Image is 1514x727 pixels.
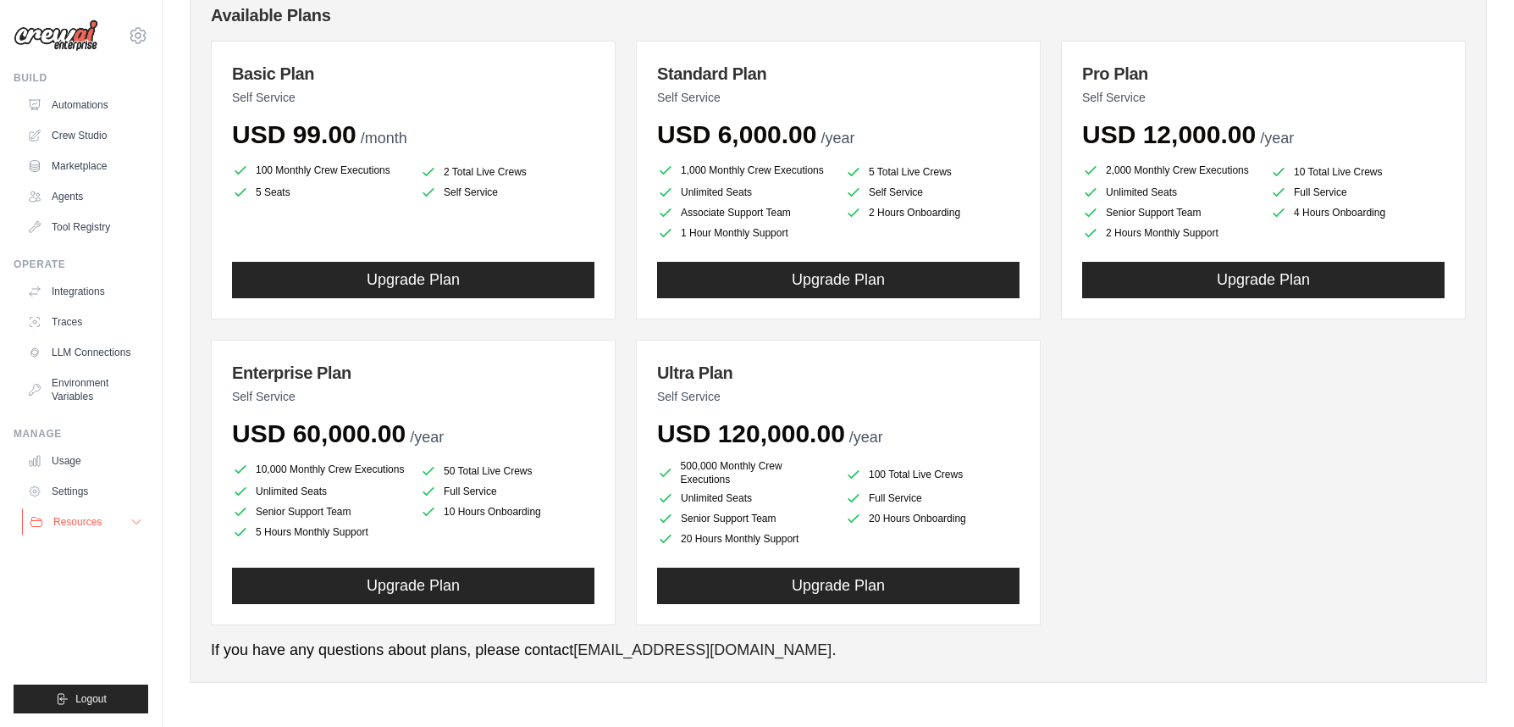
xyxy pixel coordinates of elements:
a: Agents [20,183,148,210]
li: Self Service [420,184,594,201]
li: Senior Support Team [232,503,406,520]
a: [EMAIL_ADDRESS][DOMAIN_NAME] [573,641,832,658]
span: /year [821,130,854,147]
div: Build [14,71,148,85]
h4: Available Plans [211,3,1466,27]
li: Unlimited Seats [657,184,832,201]
span: /year [849,429,883,446]
li: Unlimited Seats [1082,184,1257,201]
button: Resources [22,508,150,536]
li: Associate Support Team [657,204,832,221]
button: Upgrade Plan [657,568,1019,604]
button: Upgrade Plan [232,568,594,604]
li: 2 Hours Monthly Support [1082,225,1257,241]
p: If you have any questions about plans, please contact . [211,639,1466,662]
li: Unlimited Seats [232,483,406,500]
h3: Basic Plan [232,62,594,86]
li: Full Service [420,483,594,500]
a: Settings [20,478,148,505]
p: Self Service [657,388,1019,405]
li: 5 Hours Monthly Support [232,524,406,541]
h3: Standard Plan [657,62,1019,86]
li: 5 Seats [232,184,406,201]
span: Resources [53,515,102,529]
span: /month [361,130,407,147]
p: Self Service [232,388,594,405]
h3: Enterprise Plan [232,361,594,385]
li: 20 Hours Onboarding [845,510,1019,527]
a: Integrations [20,278,148,305]
span: USD 99.00 [232,120,356,148]
a: Marketplace [20,153,148,180]
a: Automations [20,92,148,119]
span: USD 60,000.00 [232,419,406,447]
img: Logo [14,19,98,52]
button: Upgrade Plan [657,262,1019,298]
a: Tool Registry [20,214,148,241]
li: 10 Hours Onboarding [420,503,594,520]
iframe: Chat Widget [1135,46,1514,727]
li: 50 Total Live Crews [420,463,594,480]
button: Upgrade Plan [1082,262,1445,298]
li: 20 Hours Monthly Support [657,530,832,547]
a: Usage [20,447,148,474]
li: 10,000 Monthly Crew Executions [232,459,406,480]
div: Operate [14,258,148,271]
button: Logout [14,685,148,713]
a: Environment Variables [20,369,148,410]
div: Manage [14,427,148,441]
li: Full Service [845,490,1019,507]
p: Self Service [1082,89,1445,106]
li: 5 Total Live Crews [845,164,1019,180]
li: 2 Total Live Crews [420,164,594,180]
h3: Ultra Plan [657,361,1019,385]
h3: Pro Plan [1082,62,1445,86]
button: Upgrade Plan [232,262,594,298]
li: 100 Total Live Crews [845,463,1019,486]
li: 2,000 Monthly Crew Executions [1082,160,1257,180]
a: Crew Studio [20,122,148,149]
span: Logout [75,692,107,706]
li: Senior Support Team [657,510,832,527]
span: /year [410,429,444,446]
a: Traces [20,308,148,336]
p: Self Service [657,89,1019,106]
li: 100 Monthly Crew Executions [232,160,406,180]
p: Self Service [232,89,594,106]
li: 500,000 Monthly Crew Executions [657,459,832,486]
span: USD 12,000.00 [1082,120,1256,148]
a: LLM Connections [20,339,148,366]
li: 1 Hour Monthly Support [657,225,832,241]
span: USD 6,000.00 [657,120,816,148]
li: Unlimited Seats [657,490,832,507]
li: Senior Support Team [1082,204,1257,221]
span: USD 120,000.00 [657,419,845,447]
li: Self Service [845,184,1019,201]
li: 2 Hours Onboarding [845,204,1019,221]
li: 1,000 Monthly Crew Executions [657,160,832,180]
